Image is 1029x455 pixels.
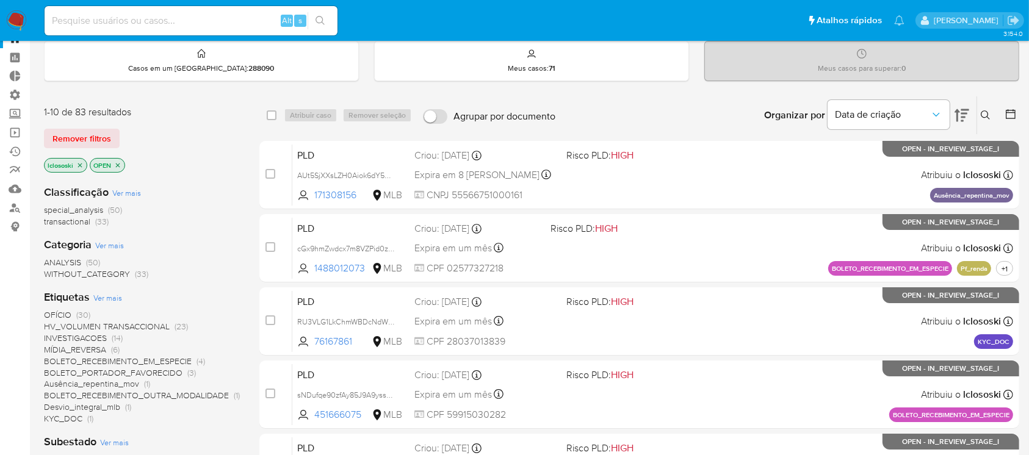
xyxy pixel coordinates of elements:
[817,14,882,27] span: Atalhos rápidos
[1007,14,1020,27] a: Sair
[298,15,302,26] span: s
[1003,29,1023,38] span: 3.154.0
[45,13,338,29] input: Pesquise usuários ou casos...
[308,12,333,29] button: search-icon
[894,15,904,26] a: Notificações
[282,15,292,26] span: Alt
[934,15,1003,26] p: adriano.brito@mercadolivre.com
